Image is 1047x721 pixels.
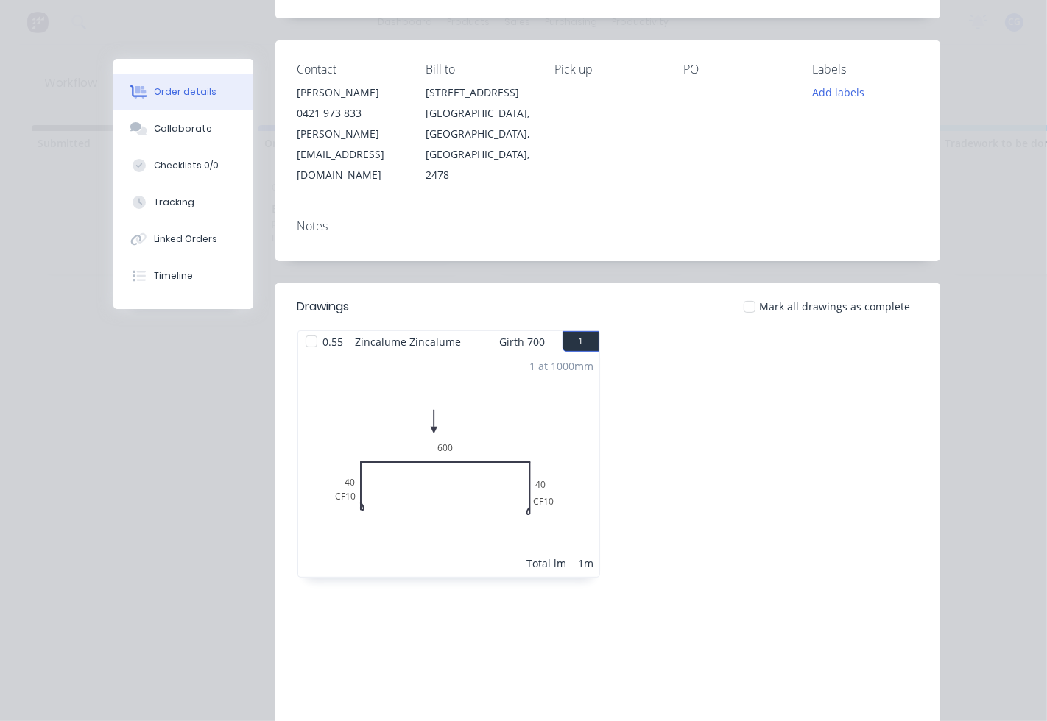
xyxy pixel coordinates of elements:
[297,82,403,185] div: [PERSON_NAME]0421 973 833[PERSON_NAME][EMAIL_ADDRESS][DOMAIN_NAME]
[154,232,217,246] div: Linked Orders
[760,299,911,314] span: Mark all drawings as complete
[526,555,566,571] div: Total lm
[563,331,599,352] button: 1
[113,184,253,221] button: Tracking
[426,82,532,103] div: [STREET_ADDRESS]
[426,103,532,185] div: [GEOGRAPHIC_DATA], [GEOGRAPHIC_DATA], [GEOGRAPHIC_DATA], 2478
[529,358,593,374] div: 1 at 1000mm
[297,103,403,124] div: 0421 973 833
[555,63,660,77] div: Pick up
[154,196,194,209] div: Tracking
[297,219,918,233] div: Notes
[113,74,253,110] button: Order details
[297,124,403,185] div: [PERSON_NAME][EMAIL_ADDRESS][DOMAIN_NAME]
[297,82,403,103] div: [PERSON_NAME]
[154,85,216,99] div: Order details
[154,159,219,172] div: Checklists 0/0
[154,269,193,283] div: Timeline
[426,82,532,185] div: [STREET_ADDRESS][GEOGRAPHIC_DATA], [GEOGRAPHIC_DATA], [GEOGRAPHIC_DATA], 2478
[350,331,468,352] span: Zincalume Zincalume
[297,63,403,77] div: Contact
[298,352,600,577] div: 0CF1040600CF10401 at 1000mmTotal lm1m
[804,82,872,102] button: Add labels
[113,257,253,294] button: Timeline
[113,110,253,147] button: Collaborate
[297,298,350,316] div: Drawings
[113,221,253,257] button: Linked Orders
[813,63,918,77] div: Labels
[684,63,789,77] div: PO
[578,555,593,571] div: 1m
[499,331,545,352] span: Girth 700
[154,122,212,135] div: Collaborate
[317,331,350,352] span: 0.55
[113,147,253,184] button: Checklists 0/0
[426,63,532,77] div: Bill to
